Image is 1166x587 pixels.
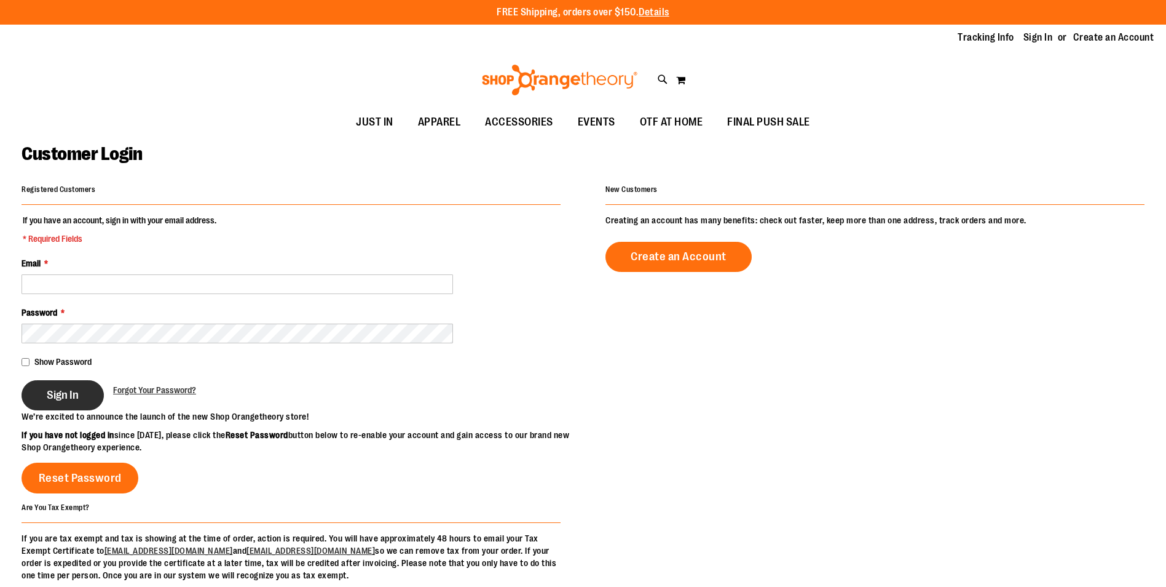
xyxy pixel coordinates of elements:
span: EVENTS [578,108,615,136]
p: FREE Shipping, orders over $150. [497,6,669,20]
a: APPAREL [406,108,473,137]
span: Email [22,258,41,268]
a: Reset Password [22,463,138,493]
strong: Reset Password [226,430,288,440]
a: EVENTS [565,108,628,137]
span: OTF AT HOME [640,108,703,136]
span: APPAREL [418,108,461,136]
span: Customer Login [22,143,142,164]
a: [EMAIL_ADDRESS][DOMAIN_NAME] [104,546,233,556]
p: since [DATE], please click the button below to re-enable your account and gain access to our bran... [22,429,583,453]
p: We’re excited to announce the launch of the new Shop Orangetheory store! [22,410,583,423]
a: [EMAIL_ADDRESS][DOMAIN_NAME] [246,546,375,556]
span: Password [22,308,57,317]
p: If you are tax exempt and tax is showing at the time of order, action is required. You will have ... [22,532,561,581]
span: Sign In [47,388,79,402]
a: Create an Account [1073,31,1154,44]
strong: Are You Tax Exempt? [22,503,90,511]
span: JUST IN [356,108,393,136]
strong: New Customers [605,185,658,194]
img: Shop Orangetheory [480,65,639,95]
span: Reset Password [39,471,122,485]
a: Tracking Info [958,31,1014,44]
a: Sign In [1023,31,1053,44]
button: Sign In [22,380,104,410]
a: Forgot Your Password? [113,384,196,396]
span: Show Password [34,357,92,367]
a: ACCESSORIES [473,108,565,137]
strong: If you have not logged in [22,430,114,440]
span: * Required Fields [23,233,216,245]
strong: Registered Customers [22,185,95,194]
p: Creating an account has many benefits: check out faster, keep more than one address, track orders... [605,214,1144,226]
a: FINAL PUSH SALE [715,108,822,137]
legend: If you have an account, sign in with your email address. [22,214,218,245]
a: Details [639,7,669,18]
a: Create an Account [605,242,752,272]
span: ACCESSORIES [485,108,553,136]
span: Create an Account [631,250,727,263]
a: OTF AT HOME [628,108,715,137]
span: Forgot Your Password? [113,385,196,395]
a: JUST IN [344,108,406,137]
span: FINAL PUSH SALE [727,108,810,136]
